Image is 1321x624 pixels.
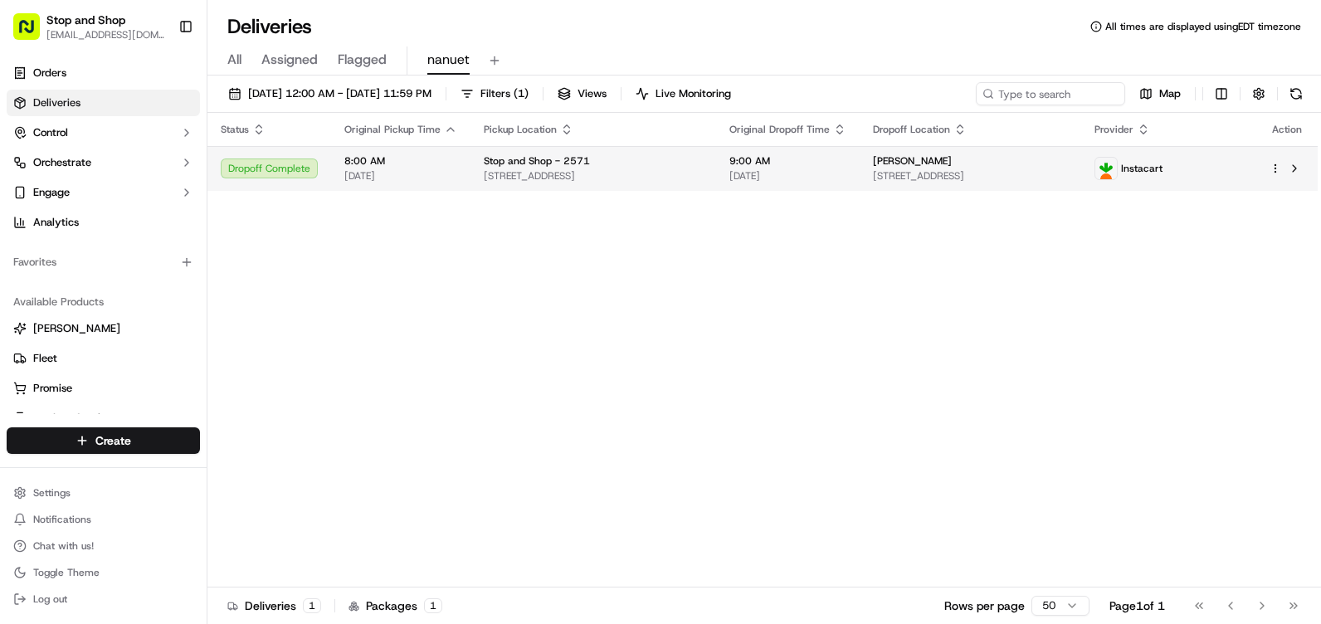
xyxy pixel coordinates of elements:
[56,175,210,188] div: We're available if you need us!
[7,405,200,431] button: Product Catalog
[480,86,529,101] span: Filters
[729,154,846,168] span: 9:00 AM
[117,280,201,294] a: Powered byPylon
[1132,82,1188,105] button: Map
[7,427,200,454] button: Create
[344,123,441,136] span: Original Pickup Time
[453,82,536,105] button: Filters(1)
[33,513,91,526] span: Notifications
[344,169,457,183] span: [DATE]
[33,592,67,606] span: Log out
[248,86,431,101] span: [DATE] 12:00 AM - [DATE] 11:59 PM
[1121,162,1163,175] span: Instacart
[221,123,249,136] span: Status
[424,598,442,613] div: 1
[729,123,830,136] span: Original Dropoff Time
[873,123,950,136] span: Dropoff Location
[13,321,193,336] a: [PERSON_NAME]
[7,289,200,315] div: Available Products
[628,82,738,105] button: Live Monitoring
[7,375,200,402] button: Promise
[33,241,127,257] span: Knowledge Base
[17,66,302,93] p: Welcome 👋
[7,7,172,46] button: Stop and Shop[EMAIL_ADDRESS][DOMAIN_NAME]
[338,50,387,70] span: Flagged
[33,539,94,553] span: Chat with us!
[7,315,200,342] button: [PERSON_NAME]
[13,351,193,366] a: Fleet
[1284,82,1308,105] button: Refresh
[1159,86,1181,101] span: Map
[484,154,590,168] span: Stop and Shop - 2571
[578,86,607,101] span: Views
[140,242,154,256] div: 💻
[33,95,80,110] span: Deliveries
[227,13,312,40] h1: Deliveries
[33,66,66,80] span: Orders
[7,481,200,505] button: Settings
[7,179,200,206] button: Engage
[7,90,200,116] a: Deliveries
[261,50,318,70] span: Assigned
[976,82,1125,105] input: Type to search
[33,566,100,579] span: Toggle Theme
[33,321,120,336] span: [PERSON_NAME]
[33,486,71,500] span: Settings
[56,158,272,175] div: Start new chat
[33,215,79,230] span: Analytics
[157,241,266,257] span: API Documentation
[13,381,193,396] a: Promise
[17,242,30,256] div: 📗
[344,154,457,168] span: 8:00 AM
[227,50,241,70] span: All
[7,508,200,531] button: Notifications
[1270,123,1304,136] div: Action
[7,60,200,86] a: Orders
[33,381,72,396] span: Promise
[95,432,131,449] span: Create
[282,163,302,183] button: Start new chat
[1105,20,1301,33] span: All times are displayed using EDT timezone
[33,125,68,140] span: Control
[729,169,846,183] span: [DATE]
[7,534,200,558] button: Chat with us!
[10,234,134,264] a: 📗Knowledge Base
[7,119,200,146] button: Control
[7,561,200,584] button: Toggle Theme
[33,411,113,426] span: Product Catalog
[484,123,557,136] span: Pickup Location
[484,169,703,183] span: [STREET_ADDRESS]
[7,209,200,236] a: Analytics
[1095,158,1117,179] img: profile_instacart_ahold_partner.png
[7,249,200,275] div: Favorites
[7,587,200,611] button: Log out
[514,86,529,101] span: ( 1 )
[46,12,125,28] button: Stop and Shop
[46,28,165,41] button: [EMAIL_ADDRESS][DOMAIN_NAME]
[550,82,614,105] button: Views
[656,86,731,101] span: Live Monitoring
[349,597,442,614] div: Packages
[873,169,1069,183] span: [STREET_ADDRESS]
[944,597,1025,614] p: Rows per page
[17,158,46,188] img: 1736555255976-a54dd68f-1ca7-489b-9aae-adbdc363a1c4
[1109,597,1165,614] div: Page 1 of 1
[134,234,273,264] a: 💻API Documentation
[1094,123,1133,136] span: Provider
[33,351,57,366] span: Fleet
[427,50,470,70] span: nanuet
[7,149,200,176] button: Orchestrate
[13,411,193,426] a: Product Catalog
[221,82,439,105] button: [DATE] 12:00 AM - [DATE] 11:59 PM
[43,107,299,124] input: Got a question? Start typing here...
[873,154,952,168] span: [PERSON_NAME]
[227,597,321,614] div: Deliveries
[7,345,200,372] button: Fleet
[303,598,321,613] div: 1
[165,281,201,294] span: Pylon
[33,155,91,170] span: Orchestrate
[33,185,70,200] span: Engage
[17,17,50,50] img: Nash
